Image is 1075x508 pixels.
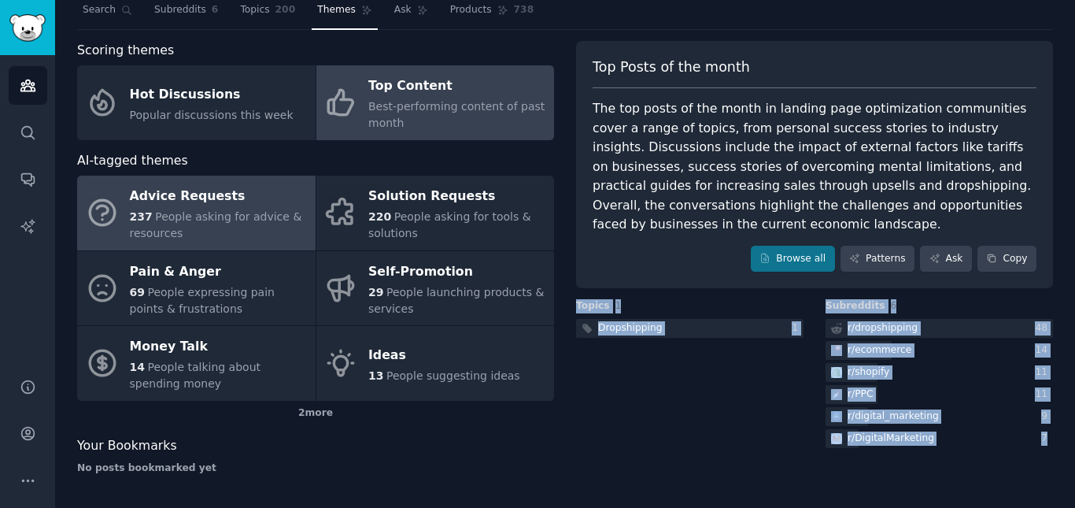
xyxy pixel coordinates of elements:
span: People launching products & services [368,286,544,315]
span: Your Bookmarks [77,436,177,456]
div: Money Talk [130,335,308,360]
span: 6 [212,3,219,17]
div: r/ digital_marketing [848,410,939,424]
span: Subreddits [154,3,206,17]
a: Ask [920,246,972,273]
a: DigitalMarketingr/DigitalMarketing7 [826,429,1053,449]
img: PPC [831,389,842,400]
a: r/dropshipping48 [826,319,1053,339]
a: Money Talk14People talking about spending money [77,326,316,401]
span: Subreddits [826,299,885,313]
div: 1 [792,321,803,336]
a: Top ContentBest-performing content of past month [316,65,555,140]
div: 9 [1041,410,1053,424]
span: AI-tagged themes [77,151,188,171]
img: shopify [831,367,842,378]
div: The top posts of the month in landing page optimization communities cover a range of topics, from... [593,99,1036,235]
span: Ask [394,3,412,17]
div: Solution Requests [368,184,546,210]
div: 14 [1035,343,1053,358]
a: Solution Requests220People asking for tools & solutions [316,176,555,250]
div: Hot Discussions [130,82,294,107]
div: Dropshipping [598,321,663,336]
a: ecommercer/ecommerce14 [826,341,1053,361]
img: digital_marketing [831,411,842,422]
span: People asking for advice & resources [130,210,302,239]
span: Top Posts of the month [593,57,750,77]
span: 1 [615,300,622,311]
span: People asking for tools & solutions [368,210,531,239]
div: Self-Promotion [368,259,546,284]
div: Top Content [368,74,546,99]
span: 69 [130,286,145,298]
a: Patterns [840,246,914,273]
a: Dropshipping1 [576,319,803,339]
img: GummySearch logo [9,14,46,42]
span: Products [450,3,492,17]
span: Themes [317,3,356,17]
span: People expressing pain points & frustrations [130,286,275,315]
div: 48 [1035,321,1053,336]
span: People suggesting ideas [386,369,520,382]
div: r/ DigitalMarketing [848,432,934,446]
div: 7 [1041,432,1053,446]
div: r/ ecommerce [848,343,911,358]
span: 6 [891,300,897,311]
a: Pain & Anger69People expressing pain points & frustrations [77,251,316,326]
a: digital_marketingr/digital_marketing9 [826,407,1053,427]
span: 29 [368,286,383,298]
span: Best-performing content of past month [368,100,545,129]
span: 220 [368,210,391,223]
div: r/ PPC [848,387,874,402]
span: 738 [514,3,534,17]
div: r/ dropshipping [848,321,918,336]
div: 11 [1035,365,1053,380]
div: Ideas [368,343,520,368]
a: Advice Requests237People asking for advice & resources [77,176,316,250]
div: Advice Requests [130,184,308,210]
a: Hot DiscussionsPopular discussions this week [77,65,316,140]
a: Browse all [751,246,835,273]
img: DigitalMarketing [831,433,842,444]
div: No posts bookmarked yet [77,462,554,476]
a: Ideas13People suggesting ideas [316,326,555,401]
img: ecommerce [831,345,842,356]
span: Scoring themes [77,41,174,61]
div: 11 [1035,387,1053,402]
span: Topics [240,3,269,17]
span: 237 [130,210,153,223]
span: 13 [368,369,383,382]
button: Copy [977,246,1036,273]
a: Self-Promotion29People launching products & services [316,251,555,326]
div: Pain & Anger [130,259,308,284]
span: Topics [576,299,610,313]
span: 14 [130,361,145,373]
a: PPCr/PPC11 [826,385,1053,405]
a: shopifyr/shopify11 [826,363,1053,383]
span: Popular discussions this week [130,109,294,121]
div: 2 more [77,401,554,426]
span: People talking about spending money [130,361,261,390]
div: r/ shopify [848,365,889,380]
span: 200 [275,3,296,17]
span: Search [83,3,116,17]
